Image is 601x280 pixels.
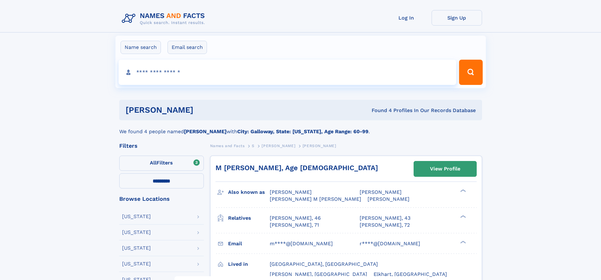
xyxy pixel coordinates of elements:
img: Logo Names and Facts [119,10,210,27]
label: Email search [168,41,207,54]
label: Filters [119,156,204,171]
div: Browse Locations [119,196,204,202]
div: We found 4 people named with . [119,120,482,135]
div: [US_STATE] [122,246,151,251]
div: ❯ [459,240,466,244]
h3: Relatives [228,213,270,223]
a: Sign Up [432,10,482,26]
div: [US_STATE] [122,230,151,235]
b: City: Galloway, State: [US_STATE], Age Range: 60-99 [237,128,368,134]
a: [PERSON_NAME], 71 [270,222,319,229]
div: [US_STATE] [122,214,151,219]
div: [US_STATE] [122,261,151,266]
a: [PERSON_NAME], 43 [360,215,410,222]
div: View Profile [430,162,460,176]
h3: Email [228,238,270,249]
div: Found 4 Profiles In Our Records Database [282,107,476,114]
a: Names and Facts [210,142,245,150]
label: Name search [121,41,161,54]
h1: [PERSON_NAME] [126,106,283,114]
span: All [150,160,156,166]
a: [PERSON_NAME], 46 [270,215,321,222]
a: View Profile [414,161,476,176]
span: Elkhart, [GEOGRAPHIC_DATA] [374,271,447,277]
a: [PERSON_NAME], 72 [360,222,410,229]
span: [PERSON_NAME] [303,144,336,148]
div: Filters [119,143,204,149]
a: M [PERSON_NAME], Age [DEMOGRAPHIC_DATA] [215,164,378,172]
span: [PERSON_NAME] [360,189,402,195]
span: [PERSON_NAME] M [PERSON_NAME] [270,196,361,202]
a: Log In [381,10,432,26]
span: [PERSON_NAME], [GEOGRAPHIC_DATA] [270,271,367,277]
a: S [252,142,255,150]
b: [PERSON_NAME] [184,128,227,134]
button: Search Button [459,60,482,85]
span: [PERSON_NAME] [262,144,295,148]
div: ❯ [459,189,466,193]
h3: Also known as [228,187,270,198]
h3: Lived in [228,259,270,270]
div: ❯ [459,214,466,218]
span: [PERSON_NAME] [368,196,410,202]
span: [PERSON_NAME] [270,189,312,195]
span: S [252,144,255,148]
span: [GEOGRAPHIC_DATA], [GEOGRAPHIC_DATA] [270,261,378,267]
input: search input [119,60,457,85]
a: [PERSON_NAME] [262,142,295,150]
